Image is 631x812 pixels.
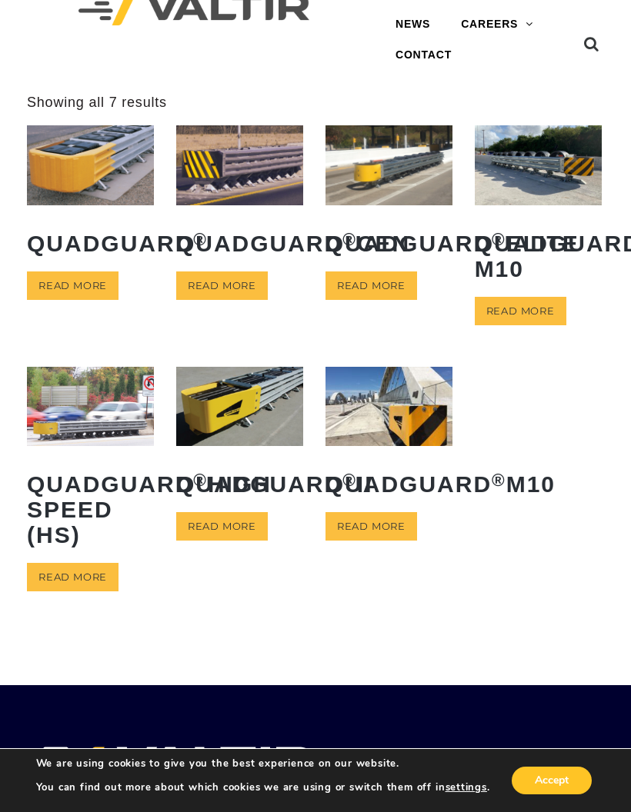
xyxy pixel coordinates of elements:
p: You can find out more about which cookies we are using or switch them off in . [36,780,490,794]
h2: QuadGuard M10 [326,460,452,508]
h2: QuadGuard Elite [326,219,452,268]
a: QuadGuard®II [176,367,303,508]
a: Read more about “QuadGuard® M10” [326,512,417,541]
a: QuadGuard®Elite [326,125,452,267]
a: Read more about “QuadGuard®” [27,271,119,300]
a: QuadGuard®High Speed (HS) [27,367,154,559]
a: Read more about “QuadGuard® Elite” [326,271,417,300]
a: Read more about “QuadGuard® II” [176,512,268,541]
a: Read more about “QuadGuard® Elite M10” [475,297,566,325]
a: CONTACT [380,40,467,71]
a: Read more about “QuadGuard® High Speed (HS)” [27,563,119,591]
a: QuadGuard®CEN [176,125,303,267]
h2: QuadGuard High Speed (HS) [27,460,154,559]
a: CAREERS [446,9,549,40]
img: VALTIR [35,747,314,785]
button: Accept [512,767,592,794]
h2: QuadGuard II [176,460,303,508]
a: NEWS [380,9,446,40]
button: settings [446,780,487,794]
a: QuadGuard®M10 [326,367,452,508]
a: Read more about “QuadGuard® CEN” [176,271,268,300]
h2: QuadGuard CEN [176,219,303,268]
a: QuadGuard® [27,125,154,267]
h2: QuadGuard [27,219,154,268]
h2: QuadGuard Elite M10 [475,219,602,293]
p: We are using cookies to give you the best experience on our website. [36,757,490,770]
a: QuadGuard®Elite M10 [475,125,602,292]
sup: ® [492,471,506,490]
p: Showing all 7 results [27,94,167,111]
